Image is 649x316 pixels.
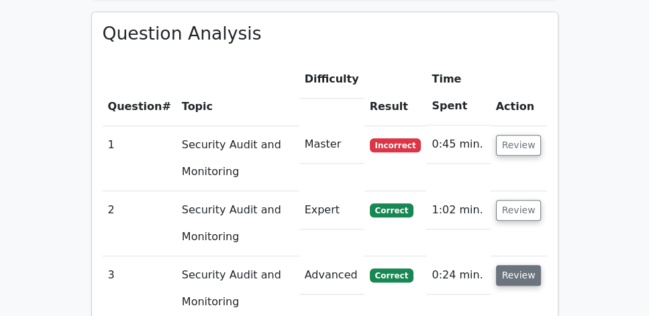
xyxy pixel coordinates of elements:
[299,256,364,295] td: Advanced
[370,203,413,217] span: Correct
[496,135,542,156] button: Review
[364,60,427,125] th: Result
[370,138,421,152] span: Incorrect
[299,191,364,229] td: Expert
[299,60,364,99] th: Difficulty
[177,60,299,125] th: Topic
[496,200,542,221] button: Review
[177,191,299,256] td: Security Audit and Monitoring
[426,191,490,229] td: 1:02 min.
[426,60,490,125] th: Time Spent
[426,125,490,164] td: 0:45 min.
[103,125,177,191] td: 1
[103,60,177,125] th: #
[370,268,413,282] span: Correct
[103,23,547,44] h3: Question Analysis
[426,256,490,295] td: 0:24 min.
[108,100,162,113] span: Question
[496,265,542,286] button: Review
[103,191,177,256] td: 2
[177,125,299,191] td: Security Audit and Monitoring
[299,125,364,164] td: Master
[491,60,547,125] th: Action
